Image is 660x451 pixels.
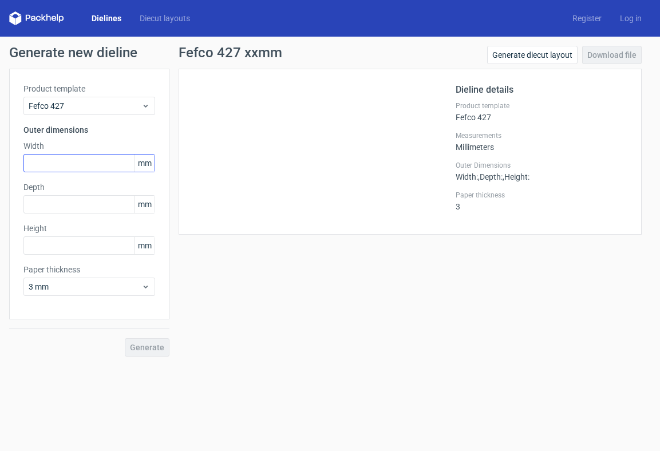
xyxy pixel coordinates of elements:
span: Fefco 427 [29,100,141,112]
label: Product template [23,83,155,94]
a: Dielines [82,13,131,24]
span: mm [135,155,155,172]
div: 3 [456,191,627,211]
label: Paper thickness [23,264,155,275]
a: Generate diecut layout [487,46,578,64]
h2: Dieline details [456,83,627,97]
span: , Depth : [478,172,503,181]
div: Millimeters [456,131,627,152]
a: Register [563,13,611,24]
div: Fefco 427 [456,101,627,122]
h1: Fefco 427 xxmm [179,46,282,60]
span: Width : [456,172,478,181]
span: mm [135,237,155,254]
span: , Height : [503,172,529,181]
label: Paper thickness [456,191,627,200]
label: Width [23,140,155,152]
a: Diecut layouts [131,13,199,24]
h3: Outer dimensions [23,124,155,136]
label: Outer Dimensions [456,161,627,170]
h1: Generate new dieline [9,46,651,60]
label: Product template [456,101,627,110]
label: Measurements [456,131,627,140]
label: Depth [23,181,155,193]
a: Log in [611,13,651,24]
label: Height [23,223,155,234]
span: mm [135,196,155,213]
span: 3 mm [29,281,141,292]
